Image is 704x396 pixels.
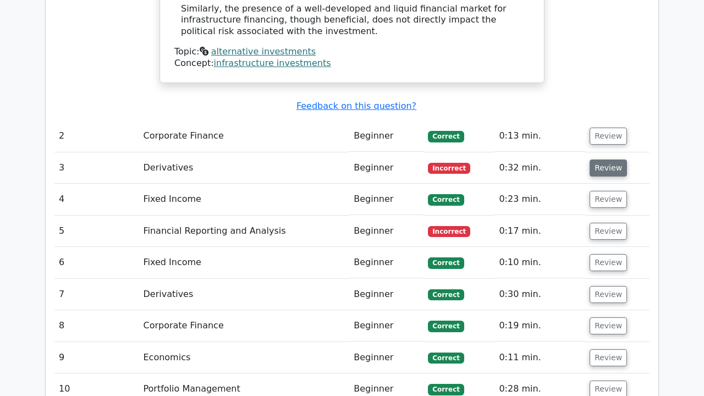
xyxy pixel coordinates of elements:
[428,226,470,237] span: Incorrect
[428,194,464,205] span: Correct
[428,353,464,364] span: Correct
[494,247,585,278] td: 0:10 min.
[214,58,331,68] a: infrastructure investments
[494,279,585,310] td: 0:30 min.
[211,46,316,57] a: alternative investments
[54,247,139,278] td: 6
[139,120,349,152] td: Corporate Finance
[494,310,585,342] td: 0:19 min.
[349,184,424,215] td: Beginner
[428,384,464,395] span: Correct
[139,247,349,278] td: Fixed Income
[139,310,349,342] td: Corporate Finance
[54,310,139,342] td: 8
[54,184,139,215] td: 4
[139,152,349,184] td: Derivatives
[494,342,585,373] td: 0:11 min.
[428,131,464,142] span: Correct
[494,184,585,215] td: 0:23 min.
[139,184,349,215] td: Fixed Income
[590,286,627,303] button: Review
[54,279,139,310] td: 7
[349,152,424,184] td: Beginner
[428,321,464,332] span: Correct
[174,58,530,69] div: Concept:
[590,159,627,177] button: Review
[494,152,585,184] td: 0:32 min.
[590,349,627,366] button: Review
[349,247,424,278] td: Beginner
[139,279,349,310] td: Derivatives
[349,216,424,247] td: Beginner
[494,216,585,247] td: 0:17 min.
[494,120,585,152] td: 0:13 min.
[349,279,424,310] td: Beginner
[349,310,424,342] td: Beginner
[590,191,627,208] button: Review
[54,152,139,184] td: 3
[349,342,424,373] td: Beginner
[590,128,627,145] button: Review
[139,342,349,373] td: Economics
[428,163,470,174] span: Incorrect
[428,257,464,268] span: Correct
[54,120,139,152] td: 2
[428,289,464,300] span: Correct
[139,216,349,247] td: Financial Reporting and Analysis
[54,342,139,373] td: 9
[349,120,424,152] td: Beginner
[590,254,627,271] button: Review
[590,223,627,240] button: Review
[174,46,530,58] div: Topic:
[590,317,627,334] button: Review
[54,216,139,247] td: 5
[296,101,416,111] a: Feedback on this question?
